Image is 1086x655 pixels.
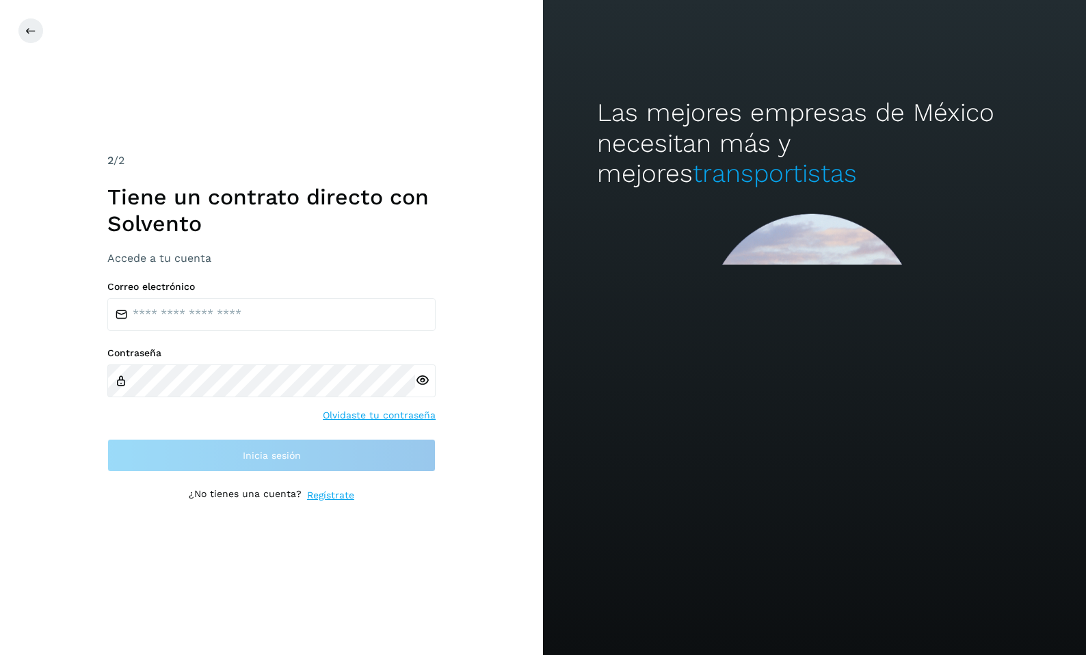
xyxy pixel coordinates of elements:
h2: Las mejores empresas de México necesitan más y mejores [597,98,1031,189]
h1: Tiene un contrato directo con Solvento [107,184,436,237]
span: transportistas [693,159,857,188]
label: Correo electrónico [107,281,436,293]
span: Inicia sesión [243,451,301,460]
span: 2 [107,154,114,167]
p: ¿No tienes una cuenta? [189,488,302,503]
button: Inicia sesión [107,439,436,472]
h3: Accede a tu cuenta [107,252,436,265]
div: /2 [107,152,436,169]
label: Contraseña [107,347,436,359]
a: Regístrate [307,488,354,503]
a: Olvidaste tu contraseña [323,408,436,423]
